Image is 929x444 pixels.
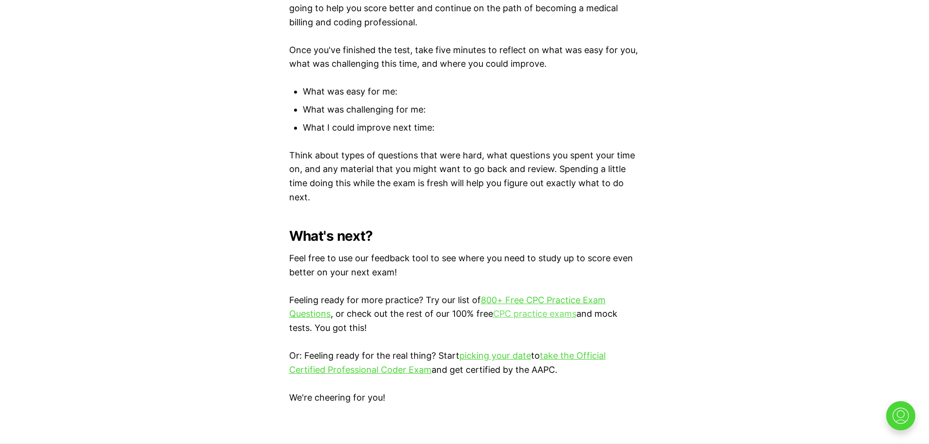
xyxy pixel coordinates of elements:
p: Feel free to use our feedback tool to see where you need to study up to score even better on your... [289,251,640,280]
a: CPC practice exams [493,309,576,319]
h2: What's next? [289,228,640,244]
a: take the Official Certified Professional Coder Exam [289,350,606,375]
p: Think about types of questions that were hard, what questions you spent your time on, and any mat... [289,149,640,205]
p: We're cheering for you! [289,391,640,405]
iframe: portal-trigger [878,396,929,444]
p: Once you've finished the test, take five minutes to reflect on what was easy for you, what was ch... [289,43,640,72]
a: picking your date [459,350,531,361]
p: Or: Feeling ready for the real thing? Start to and get certified by the AAPC. [289,349,640,377]
li: What was easy for me: [303,85,640,99]
p: Feeling ready for more practice? Try our list of , or check out the rest of our 100% free and moc... [289,293,640,335]
li: What was challenging for me: [303,103,640,117]
li: What I could improve next time: [303,121,640,135]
